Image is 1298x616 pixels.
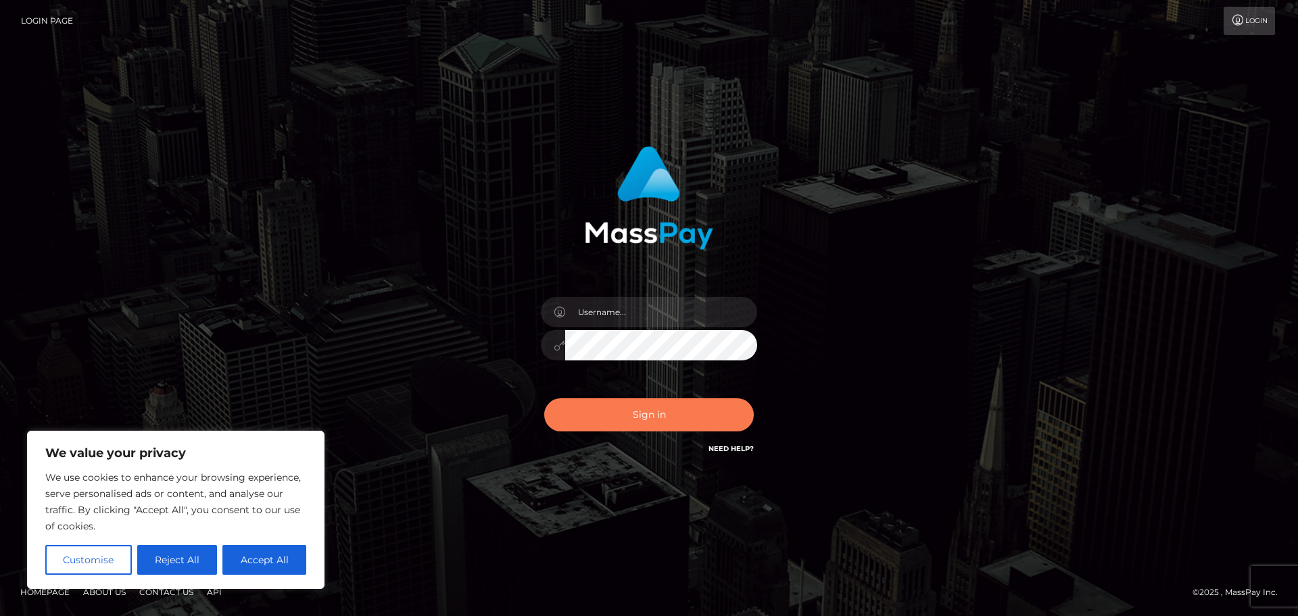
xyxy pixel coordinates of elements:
[27,431,324,589] div: We value your privacy
[45,469,306,534] p: We use cookies to enhance your browsing experience, serve personalised ads or content, and analys...
[15,582,75,602] a: Homepage
[78,582,131,602] a: About Us
[565,297,757,327] input: Username...
[21,7,73,35] a: Login Page
[45,545,132,575] button: Customise
[585,146,713,250] img: MassPay Login
[544,398,754,431] button: Sign in
[201,582,227,602] a: API
[222,545,306,575] button: Accept All
[1224,7,1275,35] a: Login
[45,445,306,461] p: We value your privacy
[1193,585,1288,600] div: © 2025 , MassPay Inc.
[708,444,754,453] a: Need Help?
[137,545,218,575] button: Reject All
[134,582,199,602] a: Contact Us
